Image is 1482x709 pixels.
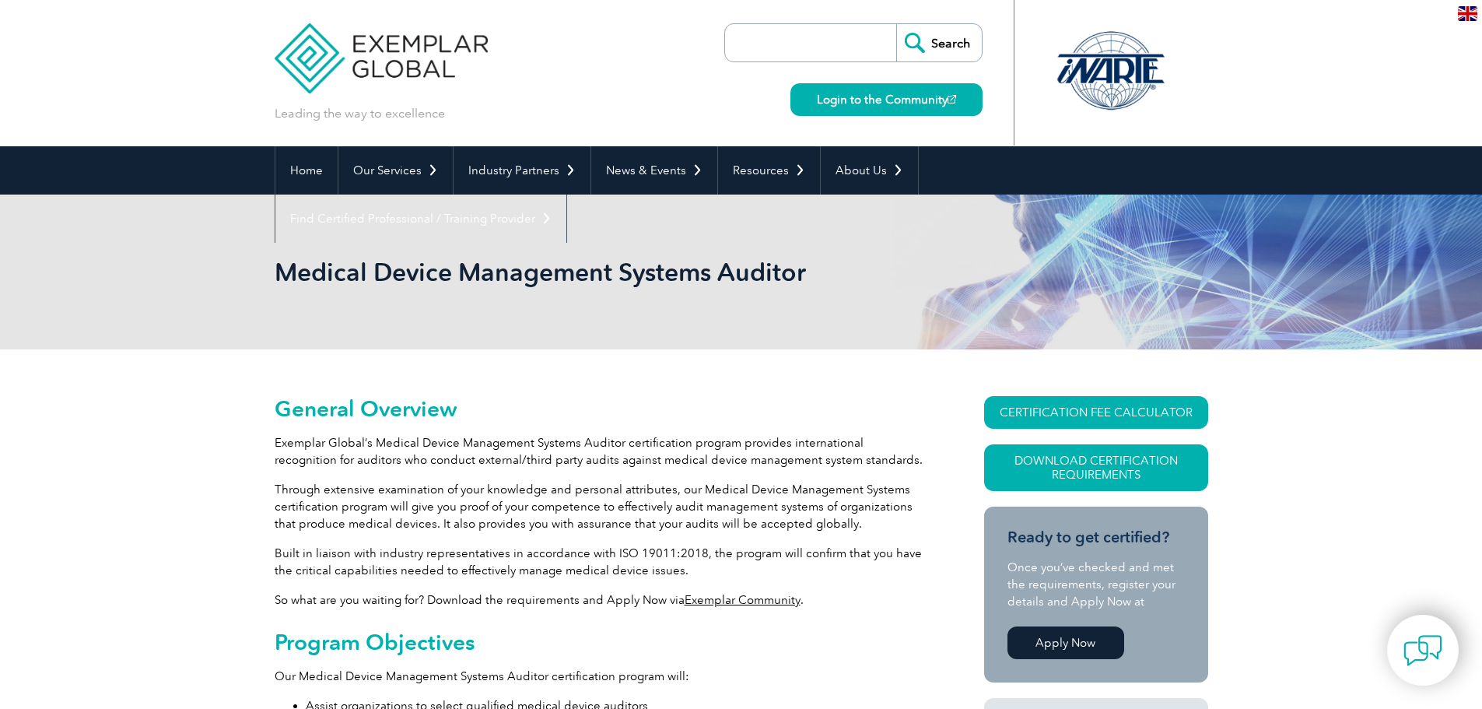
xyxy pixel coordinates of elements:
[591,146,717,195] a: News & Events
[718,146,820,195] a: Resources
[275,630,928,655] h2: Program Objectives
[790,83,983,116] a: Login to the Community
[338,146,453,195] a: Our Services
[685,593,801,607] a: Exemplar Community
[275,668,928,685] p: Our Medical Device Management Systems Auditor certification program will:
[821,146,918,195] a: About Us
[275,481,928,532] p: Through extensive examination of your knowledge and personal attributes, our Medical Device Manag...
[896,24,982,61] input: Search
[275,545,928,579] p: Built in liaison with industry representatives in accordance with ISO 19011:2018, the program wil...
[275,396,928,421] h2: General Overview
[1458,6,1477,21] img: en
[275,257,872,287] h1: Medical Device Management Systems Auditor
[948,95,956,104] img: open_square.png
[984,396,1208,429] a: CERTIFICATION FEE CALCULATOR
[984,444,1208,491] a: Download Certification Requirements
[275,195,566,243] a: Find Certified Professional / Training Provider
[1007,627,1124,659] a: Apply Now
[1403,631,1442,670] img: contact-chat.png
[275,591,928,609] p: So what are you waiting for? Download the requirements and Apply Now via .
[275,105,445,122] p: Leading the way to excellence
[275,146,338,195] a: Home
[1007,528,1185,547] h3: Ready to get certified?
[1007,559,1185,610] p: Once you’ve checked and met the requirements, register your details and Apply Now at
[454,146,590,195] a: Industry Partners
[275,434,928,469] p: Exemplar Global’s Medical Device Management Systems Auditor certification program provides intern...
